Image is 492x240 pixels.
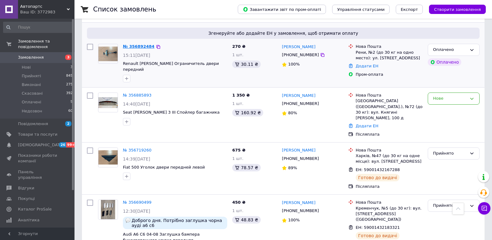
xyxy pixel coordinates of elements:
[288,62,300,66] span: 100%
[65,55,71,60] span: 3
[356,50,423,61] div: Рени, №2 (до 30 кг на одно место): ул. [STREET_ADDRESS]
[18,132,57,137] span: Товари та послуги
[288,218,300,222] span: 100%
[123,156,150,161] span: 14:39[DATE]
[281,100,320,108] div: [PHONE_NUMBER]
[18,153,57,164] span: Показники роботи компанії
[22,91,43,96] span: Скасовані
[232,52,243,57] span: 1 шт.
[59,142,66,147] span: 26
[232,208,243,213] span: 1 шт.
[356,132,423,137] div: Післяплата
[356,200,423,205] div: Нова Пошта
[282,200,315,206] a: [PERSON_NAME]
[70,99,73,105] span: 5
[232,93,250,97] span: 1 350 ₴
[232,148,246,152] span: 675 ₴
[123,93,151,97] a: № 356885893
[433,150,467,157] div: Прийнято
[65,121,71,126] span: 2
[3,22,73,33] input: Пошук
[433,95,467,102] div: Нове
[18,206,52,212] span: Каталог ProSale
[22,99,41,105] span: Оплачені
[282,93,315,99] a: [PERSON_NAME]
[356,206,423,223] div: Кременчук, №5 (до 30 кг): вул. [STREET_ADDRESS] ([GEOGRAPHIC_DATA])
[356,174,400,181] div: Готово до видачі
[281,207,320,215] div: [PHONE_NUMBER]
[18,196,35,202] span: Покупці
[22,65,31,70] span: Нові
[89,30,477,36] span: Згенеруйте або додайте ЕН у замовлення, щоб отримати оплату
[98,97,118,108] img: Фото товару
[101,200,115,219] img: Фото товару
[18,169,57,180] span: Панель управління
[125,218,130,223] img: :speech_balloon:
[123,148,151,152] a: № 356719260
[238,5,326,14] button: Завантажити звіт по пром-оплаті
[356,93,423,98] div: Нова Пошта
[423,7,486,11] a: Створити замовлення
[356,184,423,189] div: Післяплата
[66,82,73,88] span: 275
[232,200,246,205] span: 450 ₴
[22,108,42,114] span: Недозвон
[93,6,156,13] h1: Список замовлень
[232,109,263,116] div: 160.92 ₴
[22,73,41,79] span: Прийняті
[434,7,481,12] span: Створити замовлення
[123,200,151,205] a: № 356690499
[433,47,467,53] div: Оплачено
[22,82,41,88] span: Виконані
[232,101,243,106] span: 1 шт.
[123,165,205,170] a: Fiat 500 Уголок двери передней левой
[243,7,321,12] span: Завантажити звіт по пром-оплаті
[429,5,486,14] button: Створити замовлення
[232,61,260,68] div: 30.11 ₴
[232,44,246,49] span: 270 ₴
[20,4,67,9] span: Автопартс
[332,5,390,14] button: Управління статусами
[18,38,74,50] span: Замовлення та повідомлення
[282,44,315,50] a: [PERSON_NAME]
[132,218,225,228] span: Доброго дня. Потрібно заглушка чорна ауді а6 с6
[232,156,243,161] span: 1 шт.
[18,217,39,223] span: Аналітика
[66,73,73,79] span: 845
[20,9,74,15] div: Ваш ID: 3772983
[288,111,297,115] span: 80%
[18,121,48,127] span: Повідомлення
[98,44,118,64] a: Фото товару
[123,110,220,115] a: Seat [PERSON_NAME] 3 III Спойлер багажника
[98,200,118,220] a: Фото товару
[66,142,76,147] span: 99+
[356,225,400,230] span: ЕН: 59001432183321
[18,55,44,60] span: Замовлення
[288,165,297,170] span: 89%
[98,93,118,112] a: Фото товару
[478,202,490,215] button: Чат з покупцем
[66,91,73,96] span: 392
[337,7,385,12] span: Управління статусами
[356,167,400,172] span: ЕН: 59001432167288
[70,65,73,70] span: 3
[356,44,423,49] div: Нова Пошта
[282,147,315,153] a: [PERSON_NAME]
[356,64,378,68] a: Додати ЕН
[232,216,260,224] div: 48.83 ₴
[356,72,423,77] div: Пром-оплата
[18,142,64,148] span: [DEMOGRAPHIC_DATA]
[281,51,320,59] div: [PHONE_NUMBER]
[356,147,423,153] div: Нова Пошта
[356,232,400,239] div: Готово до видачі
[98,47,118,61] img: Фото товару
[232,164,260,171] div: 78.57 ₴
[396,5,423,14] button: Експорт
[123,209,150,214] span: 12:30[DATE]
[98,147,118,167] a: Фото товару
[433,202,467,209] div: Прийнято
[281,155,320,163] div: [PHONE_NUMBER]
[123,102,150,106] span: 14:40[DATE]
